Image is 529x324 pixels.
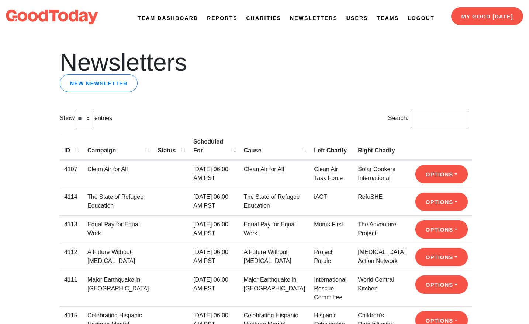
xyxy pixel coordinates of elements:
[314,194,327,200] a: iACT
[239,188,310,215] td: The State of Refugee Education
[388,110,469,127] label: Search:
[189,160,239,188] td: [DATE] 06:00 AM PST
[411,110,469,127] input: Search:
[60,243,83,271] td: 4112
[189,133,239,160] th: Scheduled For: activate to sort column ascending
[314,249,332,264] a: Project Purple
[138,14,198,22] a: Team Dashboard
[314,221,343,228] a: Moms First
[207,14,237,22] a: Reports
[415,275,467,294] button: Options
[415,248,467,266] button: Options
[6,10,98,24] img: logo-dark-da6b47b19159aada33782b937e4e11ca563a98e0ec6b0b8896e274de7198bfd4.svg
[60,215,83,243] td: 4113
[290,14,338,22] a: Newsletters
[246,14,281,22] a: Charities
[189,188,239,215] td: [DATE] 06:00 AM PST
[153,133,189,160] th: Status: activate to sort column ascending
[239,160,310,188] td: Clean Air for All
[451,7,523,25] a: My Good [DATE]
[314,277,346,300] a: International Rescue Committee
[83,215,153,243] td: Equal Pay for Equal Work
[239,215,310,243] td: Equal Pay for Equal Work
[83,133,153,160] th: Campaign: activate to sort column ascending
[415,220,467,239] button: Options
[358,166,395,181] a: Solar Cookers International
[314,166,343,181] a: Clean Air Task Force
[60,271,83,306] td: 4111
[377,14,399,22] a: Teams
[239,243,310,271] td: A Future Without [MEDICAL_DATA]
[83,271,153,306] td: Major Earthquake in [GEOGRAPHIC_DATA]
[408,14,434,22] a: Logout
[189,271,239,306] td: [DATE] 06:00 AM PST
[353,133,411,160] th: Right Charity
[60,133,83,160] th: ID: activate to sort column ascending
[415,165,467,183] button: Options
[358,221,396,236] a: The Adventure Project
[415,193,467,211] button: Options
[75,110,94,127] select: Showentries
[358,249,405,264] a: [MEDICAL_DATA] Action Network
[189,243,239,271] td: [DATE] 06:00 AM PST
[83,188,153,215] td: The State of Refugee Education
[346,14,368,22] a: Users
[239,271,310,306] td: Major Earthquake in [GEOGRAPHIC_DATA]
[60,74,138,92] a: New newsletter
[239,133,310,160] th: Cause: activate to sort column ascending
[358,277,394,292] a: World Central Kitchen
[310,133,353,160] th: Left Charity
[60,110,112,127] label: Show entries
[60,50,469,74] h1: Newsletters
[60,160,83,188] td: 4107
[189,215,239,243] td: [DATE] 06:00 AM PST
[60,188,83,215] td: 4114
[83,243,153,271] td: A Future Without [MEDICAL_DATA]
[358,194,383,200] a: RefuSHE
[83,160,153,188] td: Clean Air for All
